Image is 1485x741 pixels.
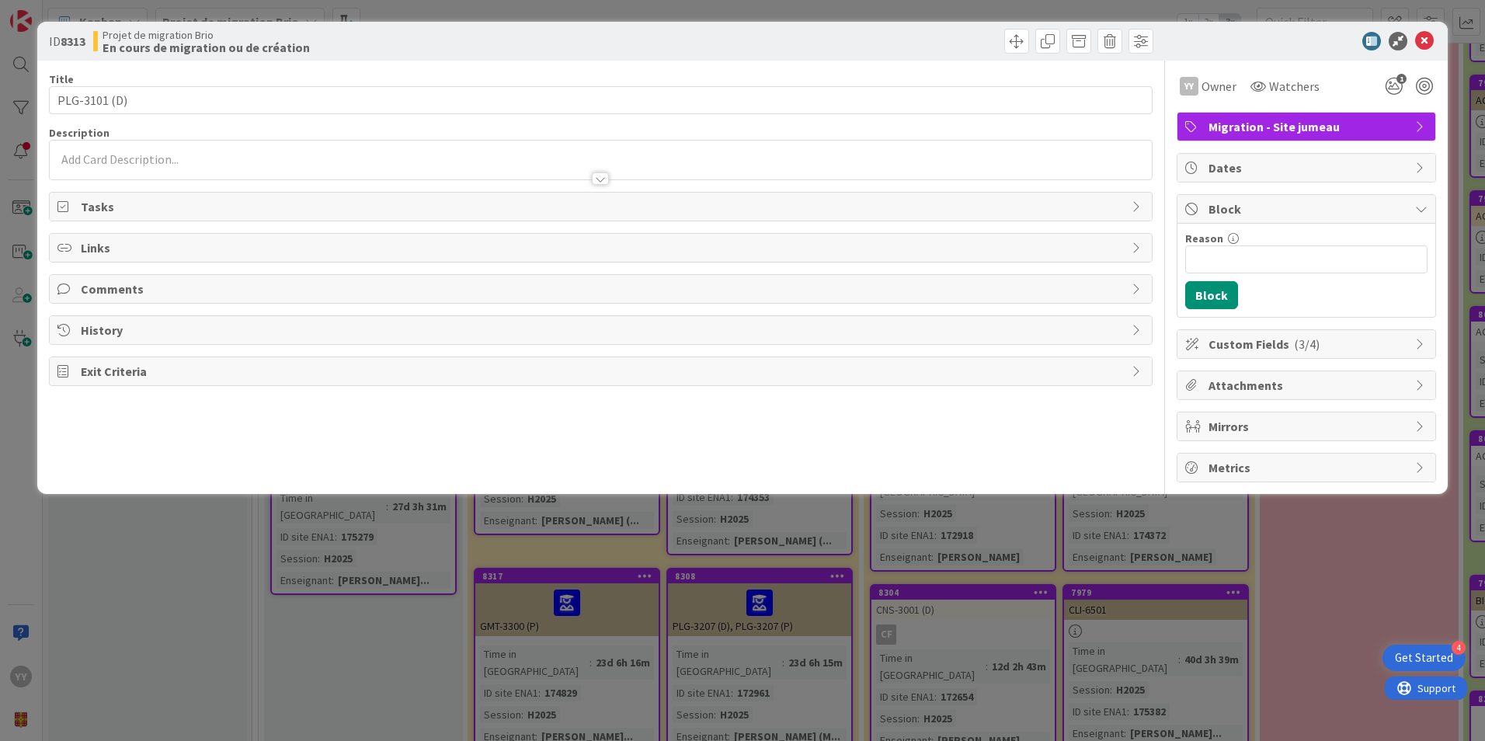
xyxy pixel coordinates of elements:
[1396,74,1407,84] span: 1
[1209,117,1407,136] span: Migration - Site jumeau
[1269,77,1320,96] span: Watchers
[1209,158,1407,177] span: Dates
[81,321,1124,339] span: History
[1209,376,1407,395] span: Attachments
[81,197,1124,216] span: Tasks
[49,32,85,50] span: ID
[1395,650,1453,666] div: Get Started
[1185,281,1238,309] button: Block
[1452,641,1466,655] div: 4
[1202,77,1236,96] span: Owner
[49,72,74,86] label: Title
[1382,645,1466,671] div: Open Get Started checklist, remaining modules: 4
[1209,417,1407,436] span: Mirrors
[1209,458,1407,477] span: Metrics
[81,238,1124,257] span: Links
[49,86,1153,114] input: type card name here...
[1209,200,1407,218] span: Block
[1185,231,1223,245] label: Reason
[81,280,1124,298] span: Comments
[1180,77,1198,96] div: YY
[81,362,1124,381] span: Exit Criteria
[61,33,85,49] b: 8313
[103,41,310,54] b: En cours de migration ou de création
[1209,335,1407,353] span: Custom Fields
[49,126,110,140] span: Description
[103,29,310,41] span: Projet de migration Brio
[33,2,71,21] span: Support
[1294,336,1320,352] span: ( 3/4 )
